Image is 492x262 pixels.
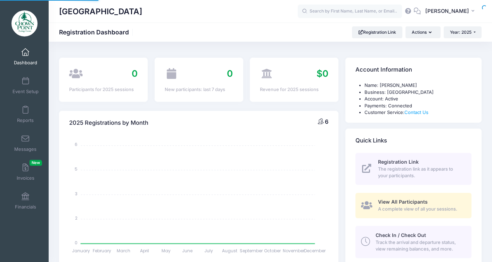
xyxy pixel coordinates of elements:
tspan: March [117,248,130,254]
span: Check In / Check Out [376,232,426,238]
tspan: April [140,248,149,254]
li: Customer Service: [364,109,471,116]
span: $0 [317,68,328,79]
tspan: 3 [75,191,77,197]
h4: 2025 Registrations by Month [69,113,148,133]
h1: Registration Dashboard [59,28,135,36]
a: View All Participants A complete view of all your sessions. [355,193,471,218]
span: 0 [132,68,138,79]
span: A complete view of all your sessions. [378,206,464,213]
span: Registration Link [378,159,419,165]
tspan: February [93,248,112,254]
a: Check In / Check Out Track the arrival and departure status, view remaining balances, and more. [355,226,471,258]
span: Messages [14,146,36,152]
span: Invoices [17,175,34,181]
span: 6 [325,118,328,125]
a: Messages [9,131,42,155]
tspan: January [72,248,90,254]
li: Account: Active [364,96,471,103]
span: 0 [227,68,233,79]
tspan: July [204,248,213,254]
tspan: October [264,248,281,254]
span: View All Participants [378,199,428,205]
tspan: November [283,248,305,254]
tspan: June [182,248,192,254]
a: Registration Link The registration link as it appears to your participants. [355,153,471,185]
li: Payments: Connected [364,103,471,109]
h1: [GEOGRAPHIC_DATA] [59,3,142,19]
span: Reports [17,117,34,123]
img: Crown Point Ecology Center [11,10,38,36]
span: Track the arrival and departure status, view remaining balances, and more. [376,239,464,253]
button: Year: 2025 [444,26,482,38]
tspan: September [240,248,263,254]
div: Revenue for 2025 sessions [260,86,328,93]
h4: Account Information [355,60,412,80]
li: Business: [GEOGRAPHIC_DATA] [364,89,471,96]
a: Contact Us [404,109,428,115]
tspan: December [304,248,326,254]
span: New [30,160,42,166]
input: Search by First Name, Last Name, or Email... [298,5,402,18]
tspan: August [222,248,238,254]
button: Actions [405,26,440,38]
div: Participants for 2025 sessions [69,86,138,93]
a: Dashboard [9,44,42,69]
span: Financials [15,204,36,210]
span: Event Setup [13,89,39,95]
h4: Quick Links [355,131,387,150]
a: Reports [9,102,42,126]
span: Year: 2025 [450,30,471,35]
tspan: 5 [75,166,77,172]
a: Financials [9,189,42,213]
tspan: 0 [75,240,77,246]
tspan: May [162,248,171,254]
li: Name: [PERSON_NAME] [364,82,471,89]
span: [PERSON_NAME] [425,7,469,15]
tspan: 6 [75,141,77,147]
tspan: 2 [75,215,77,221]
span: The registration link as it appears to your participants. [378,166,464,179]
a: InvoicesNew [9,160,42,184]
a: Event Setup [9,73,42,98]
button: [PERSON_NAME] [421,3,482,19]
div: New participants: last 7 days [165,86,233,93]
span: Dashboard [14,60,37,66]
a: Registration Link [352,26,402,38]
